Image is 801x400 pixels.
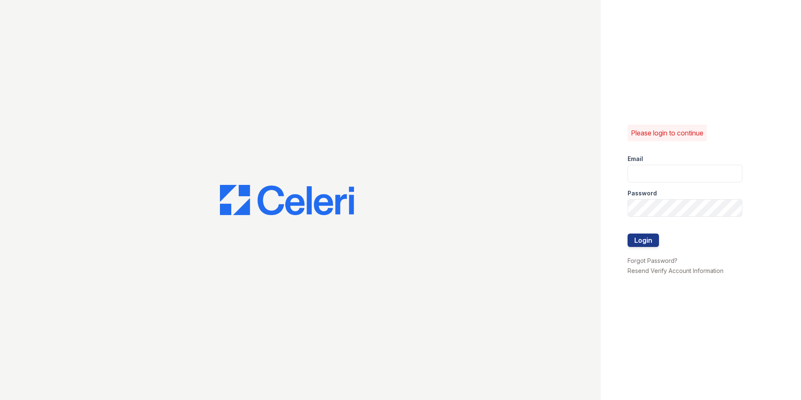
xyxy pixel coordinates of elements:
label: Email [628,155,643,163]
label: Password [628,189,657,197]
button: Login [628,234,659,247]
a: Resend Verify Account Information [628,267,723,274]
a: Forgot Password? [628,257,677,264]
p: Please login to continue [631,128,703,138]
img: CE_Logo_Blue-a8612792a0a2168367f1c8372b55b34899dd931a85d93a1a3d3e32e68fde9ad4.png [220,185,354,215]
